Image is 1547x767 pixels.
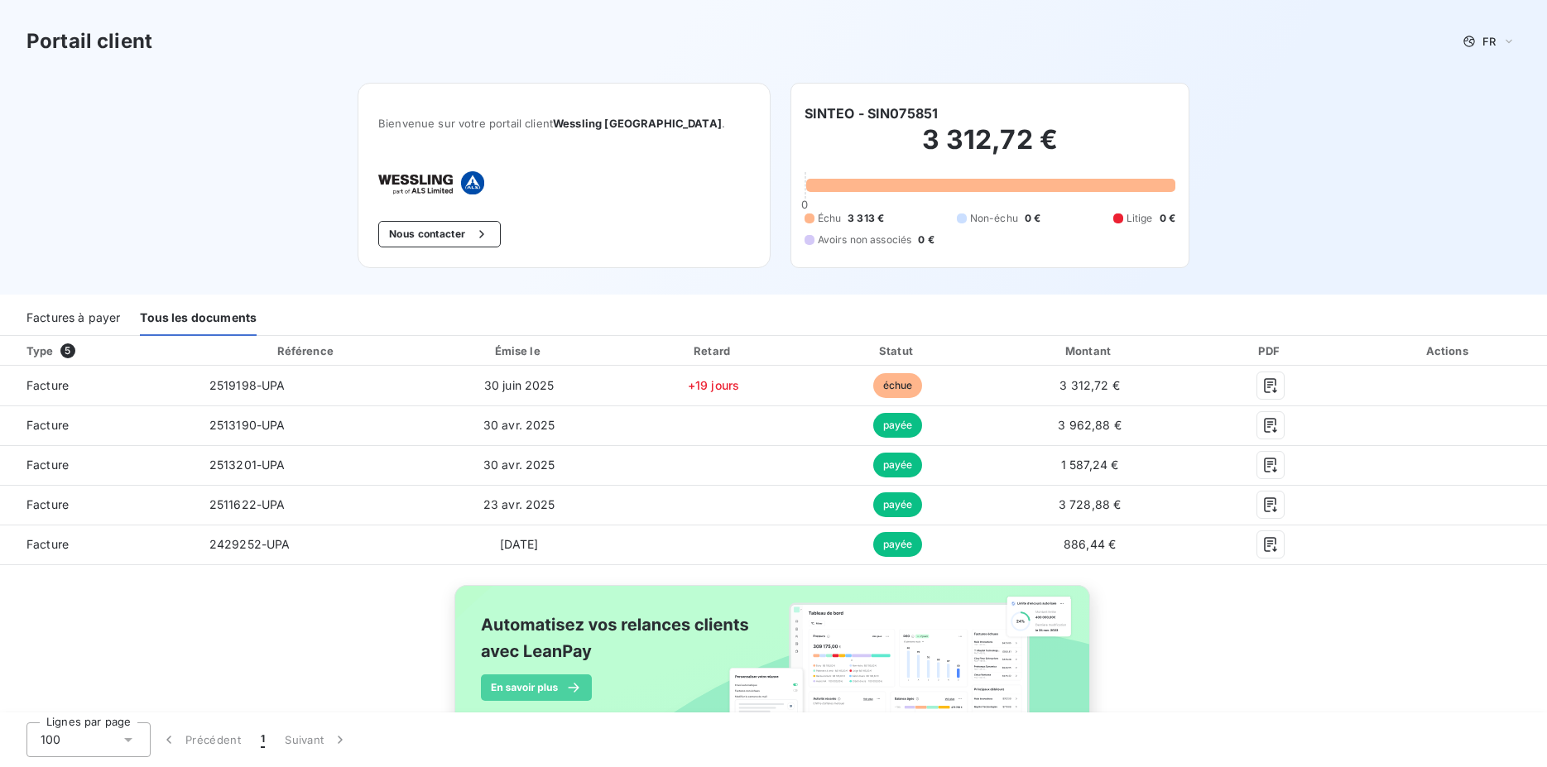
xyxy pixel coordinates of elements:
span: Échu [818,211,842,226]
span: échue [873,373,923,398]
span: 30 avr. 2025 [483,458,555,472]
span: [DATE] [500,537,539,551]
span: +19 jours [688,378,739,392]
span: FR [1482,35,1496,48]
span: Litige [1127,211,1153,226]
div: Émise le [421,343,617,359]
span: 3 312,72 € [1059,378,1120,392]
span: 5 [60,343,75,358]
span: Facture [13,457,183,473]
img: Company logo [378,171,484,194]
span: 886,44 € [1064,537,1116,551]
h2: 3 312,72 € [805,123,1176,173]
span: payée [873,453,923,477]
span: 1 587,24 € [1061,458,1119,472]
span: 3 962,88 € [1058,418,1122,432]
span: 2511622-UPA [209,497,286,511]
span: Facture [13,536,183,553]
span: 2513201-UPA [209,458,286,472]
span: 1 [261,731,265,748]
button: Précédent [151,722,251,757]
div: Actions [1353,343,1544,359]
button: 1 [251,722,275,757]
span: 3 728,88 € [1059,497,1122,511]
span: 2513190-UPA [209,418,286,432]
h3: Portail client [26,26,152,56]
span: Wessling [GEOGRAPHIC_DATA] [553,117,722,130]
span: Avoirs non associés [818,232,912,247]
span: 0 € [1025,211,1040,226]
span: 2519198-UPA [209,378,286,392]
div: Référence [277,344,334,357]
span: 23 avr. 2025 [483,497,555,511]
h6: SINTEO - SIN075851 [805,103,939,123]
span: Facture [13,377,183,394]
div: Retard [624,343,804,359]
div: Montant [992,343,1188,359]
span: Non-échu [970,211,1018,226]
span: 100 [41,731,60,748]
span: payée [873,413,923,438]
span: payée [873,492,923,517]
span: 30 juin 2025 [484,378,555,392]
span: Bienvenue sur votre portail client . [378,117,750,130]
button: Nous contacter [378,221,501,247]
span: 30 avr. 2025 [483,418,555,432]
span: 0 € [1160,211,1175,226]
div: Type [17,343,193,359]
span: Facture [13,417,183,434]
span: 3 313 € [848,211,884,226]
div: Tous les documents [140,301,257,336]
span: 0 [801,198,808,211]
div: Factures à payer [26,301,120,336]
div: Statut [810,343,986,359]
div: PDF [1194,343,1348,359]
span: Facture [13,496,183,513]
button: Suivant [275,722,358,757]
span: 2429252-UPA [209,537,291,551]
span: 0 € [918,232,934,247]
span: payée [873,532,923,557]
